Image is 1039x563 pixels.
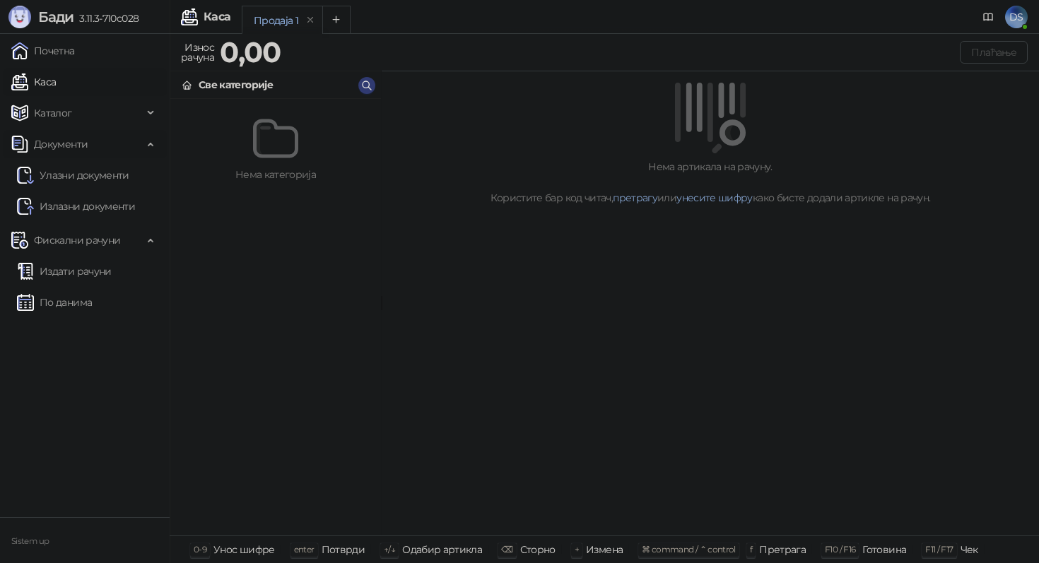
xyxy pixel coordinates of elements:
[194,544,206,555] span: 0-9
[254,13,298,28] div: Продаја 1
[199,77,273,93] div: Све категорије
[676,191,753,204] a: унесите шифру
[862,540,906,559] div: Готовина
[520,540,556,559] div: Сторно
[176,167,375,182] div: Нема категорија
[8,6,31,28] img: Logo
[925,544,953,555] span: F11 / F17
[399,159,1022,206] div: Нема артикала на рачуну. Користите бар код читач, или како бисте додали артикле на рачун.
[34,226,120,254] span: Фискални рачуни
[38,8,74,25] span: Бади
[17,161,129,189] a: Ulazni dokumentiУлазни документи
[220,35,281,69] strong: 0,00
[501,544,512,555] span: ⌫
[977,6,999,28] a: Документација
[301,14,319,26] button: remove
[74,12,139,25] span: 3.11.3-710c028
[586,540,623,559] div: Измена
[213,540,275,559] div: Унос шифре
[17,288,92,316] a: По данима
[322,540,365,559] div: Потврди
[384,544,395,555] span: ↑/↓
[1005,6,1028,28] span: DS
[575,544,579,555] span: +
[294,544,315,555] span: enter
[825,544,855,555] span: F10 / F16
[402,540,482,559] div: Одабир артикла
[17,167,34,184] img: Ulazni dokumenti
[11,68,56,96] a: Каса
[322,6,351,34] button: Add tab
[17,192,135,220] a: Излазни документи
[204,11,230,23] div: Каса
[960,41,1028,64] button: Плаћање
[759,540,806,559] div: Претрага
[17,257,112,285] a: Издати рачуни
[750,544,752,555] span: f
[178,38,217,66] div: Износ рачуна
[11,536,49,546] small: Sistem up
[34,99,72,127] span: Каталог
[34,130,88,158] span: Документи
[11,37,75,65] a: Почетна
[642,544,736,555] span: ⌘ command / ⌃ control
[613,191,657,204] a: претрагу
[961,540,978,559] div: Чек
[253,116,298,161] img: Нема категорија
